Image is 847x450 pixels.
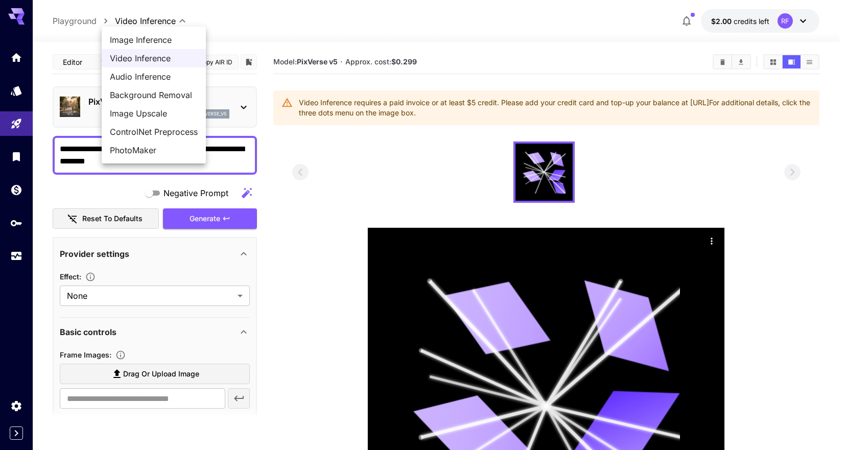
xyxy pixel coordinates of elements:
span: Background Removal [110,89,198,101]
span: ControlNet Preprocess [110,126,198,138]
span: Audio Inference [110,70,198,83]
span: Video Inference [110,52,198,64]
span: PhotoMaker [110,144,198,156]
span: Image Inference [110,34,198,46]
span: Image Upscale [110,107,198,120]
